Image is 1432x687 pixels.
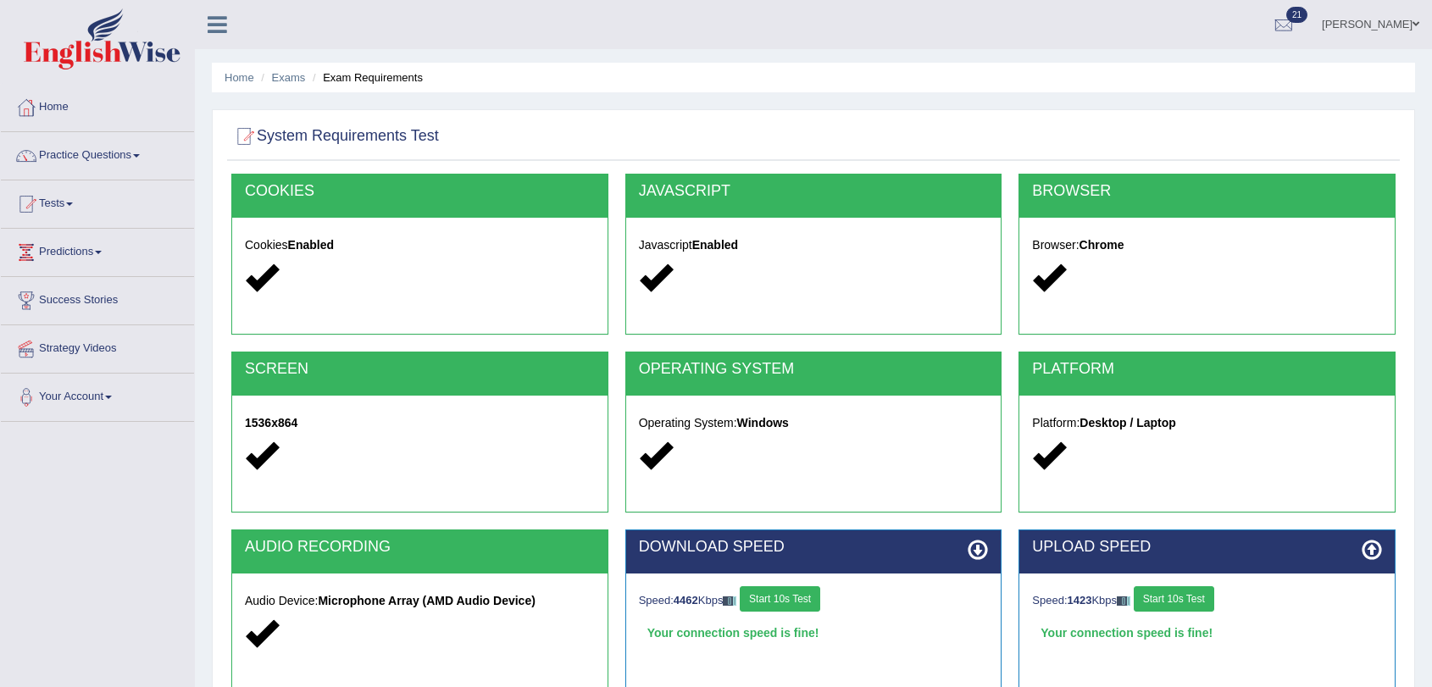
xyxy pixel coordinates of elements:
h2: DOWNLOAD SPEED [639,539,989,556]
strong: 1536x864 [245,416,297,429]
h2: BROWSER [1032,183,1382,200]
strong: Microphone Array (AMD Audio Device) [318,594,535,607]
h2: PLATFORM [1032,361,1382,378]
h2: SCREEN [245,361,595,378]
h2: COOKIES [245,183,595,200]
div: Your connection speed is fine! [639,620,989,645]
strong: Enabled [288,238,334,252]
a: Practice Questions [1,132,194,175]
a: Tests [1,180,194,223]
strong: 1423 [1068,594,1092,607]
a: Success Stories [1,277,194,319]
button: Start 10s Test [1134,586,1214,612]
h2: AUDIO RECORDING [245,539,595,556]
div: Speed: Kbps [1032,586,1382,616]
img: ajax-loader-fb-connection.gif [1117,596,1130,606]
h5: Platform: [1032,417,1382,429]
h2: UPLOAD SPEED [1032,539,1382,556]
a: Predictions [1,229,194,271]
h2: JAVASCRIPT [639,183,989,200]
a: Home [1,84,194,126]
a: Home [225,71,254,84]
h5: Cookies [245,239,595,252]
li: Exam Requirements [308,69,423,86]
strong: Enabled [692,238,738,252]
h2: OPERATING SYSTEM [639,361,989,378]
strong: Desktop / Laptop [1080,416,1176,429]
a: Strategy Videos [1,325,194,368]
a: Exams [272,71,306,84]
div: Speed: Kbps [639,586,989,616]
h5: Javascript [639,239,989,252]
button: Start 10s Test [740,586,820,612]
strong: 4462 [674,594,698,607]
a: Your Account [1,374,194,416]
img: ajax-loader-fb-connection.gif [723,596,736,606]
h5: Browser: [1032,239,1382,252]
strong: Windows [737,416,789,429]
h5: Operating System: [639,417,989,429]
h2: System Requirements Test [231,124,439,149]
span: 21 [1286,7,1307,23]
div: Your connection speed is fine! [1032,620,1382,645]
h5: Audio Device: [245,595,595,607]
strong: Chrome [1080,238,1124,252]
